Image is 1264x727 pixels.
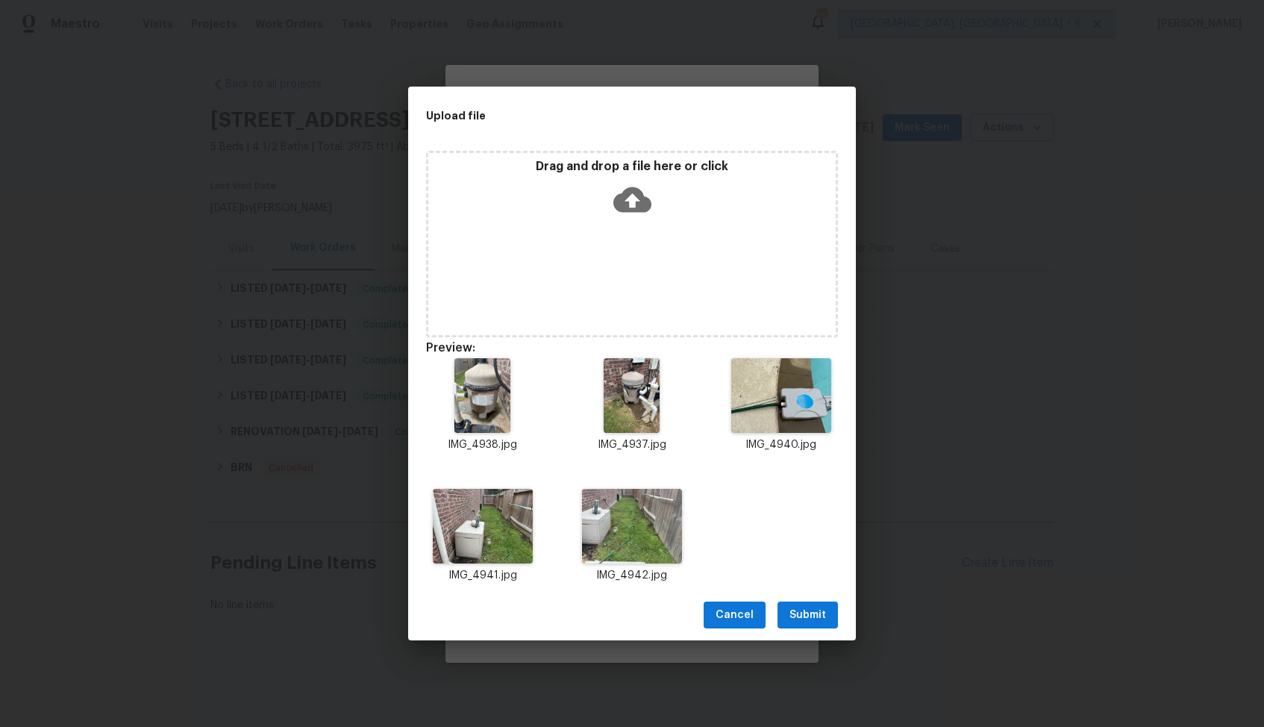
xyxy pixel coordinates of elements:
[426,568,539,584] p: IMG_4941.jpg
[731,358,830,433] img: 9k=
[575,568,689,584] p: IMG_4942.jpg
[604,358,660,433] img: Z
[582,489,681,564] img: Z
[454,358,510,433] img: 2Q==
[704,602,766,629] button: Cancel
[789,606,826,625] span: Submit
[716,606,754,625] span: Cancel
[426,437,539,453] p: IMG_4938.jpg
[725,437,838,453] p: IMG_4940.jpg
[433,489,532,564] img: 2Q==
[575,437,689,453] p: IMG_4937.jpg
[428,159,836,175] p: Drag and drop a file here or click
[426,107,771,124] h2: Upload file
[778,602,838,629] button: Submit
